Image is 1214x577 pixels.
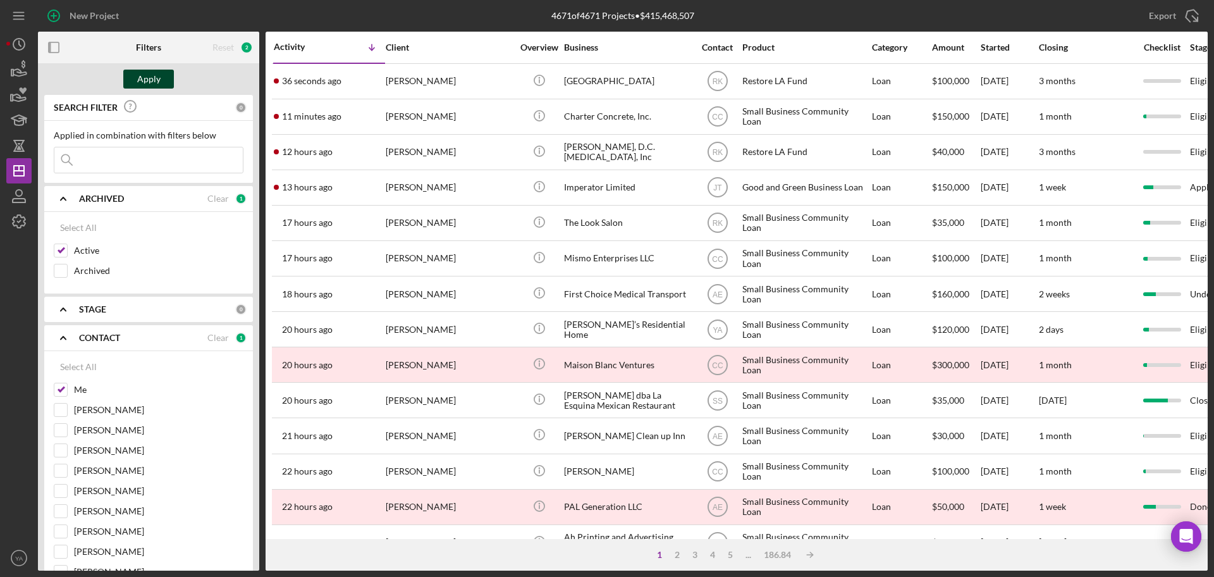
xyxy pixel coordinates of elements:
[1149,3,1176,28] div: Export
[1039,324,1064,335] time: 2 days
[981,242,1038,275] div: [DATE]
[15,555,23,562] text: YA
[282,147,333,157] time: 2025-08-28 06:13
[932,383,979,417] div: $35,000
[1039,146,1076,157] time: 3 months
[872,455,931,488] div: Loan
[386,135,512,169] div: [PERSON_NAME]
[981,313,1038,346] div: [DATE]
[1039,42,1134,53] div: Closing
[564,42,690,53] div: Business
[386,455,512,488] div: [PERSON_NAME]
[74,464,243,477] label: [PERSON_NAME]
[1039,217,1072,228] time: 1 month
[235,193,247,204] div: 1
[981,348,1038,382] div: [DATE]
[712,468,723,476] text: CC
[712,432,722,441] text: AE
[742,242,869,275] div: Small Business Community Loan
[713,325,722,334] text: YA
[713,183,722,192] text: JT
[742,65,869,98] div: Restore LA Fund
[872,42,931,53] div: Category
[872,206,931,240] div: Loan
[1039,75,1076,86] time: 3 months
[74,424,243,437] label: [PERSON_NAME]
[712,254,723,263] text: CC
[739,550,757,560] div: ...
[872,313,931,346] div: Loan
[282,431,333,441] time: 2025-08-27 21:37
[564,206,690,240] div: The Look Salon
[1039,430,1072,441] time: 1 month
[282,289,333,299] time: 2025-08-28 00:16
[1039,501,1066,512] time: 1 week
[872,100,931,133] div: Loan
[1039,111,1072,121] time: 1 month
[932,419,979,452] div: $30,000
[515,42,563,53] div: Overview
[981,65,1038,98] div: [DATE]
[1039,395,1067,406] time: [DATE]
[872,419,931,452] div: Loan
[932,490,979,524] div: $50,000
[70,3,119,28] div: New Project
[742,490,869,524] div: Small Business Community Loan
[564,526,690,559] div: Ah Printing and Advertising, Inc.
[872,383,931,417] div: Loan
[564,313,690,346] div: [PERSON_NAME]’s Residential Home
[564,277,690,311] div: First Choice Medical Transport
[564,242,690,275] div: Mismo Enterprises LLC
[981,42,1038,53] div: Started
[932,206,979,240] div: $35,000
[742,206,869,240] div: Small Business Community Loan
[932,100,979,133] div: $150,000
[74,404,243,416] label: [PERSON_NAME]
[282,253,333,263] time: 2025-08-28 00:54
[981,100,1038,133] div: [DATE]
[79,194,124,204] b: ARCHIVED
[207,333,229,343] div: Clear
[742,419,869,452] div: Small Business Community Loan
[74,505,243,518] label: [PERSON_NAME]
[981,171,1038,204] div: [DATE]
[235,304,247,315] div: 0
[712,361,723,369] text: CC
[932,526,979,559] div: $150,000
[137,70,161,89] div: Apply
[981,383,1038,417] div: [DATE]
[282,395,333,406] time: 2025-08-27 21:46
[74,383,243,396] label: Me
[282,325,333,335] time: 2025-08-27 22:33
[386,526,512,559] div: [PERSON_NAME]
[54,215,103,240] button: Select All
[872,277,931,311] div: Loan
[981,455,1038,488] div: [DATE]
[38,3,132,28] button: New Project
[742,42,869,53] div: Product
[74,244,243,257] label: Active
[386,419,512,452] div: [PERSON_NAME]
[704,550,721,560] div: 4
[981,526,1038,559] div: [DATE]
[74,444,243,457] label: [PERSON_NAME]
[282,218,333,228] time: 2025-08-28 01:05
[742,526,869,559] div: Small Business Community Loan
[932,455,979,488] div: $100,000
[74,525,243,538] label: [PERSON_NAME]
[742,171,869,204] div: Good and Green Business Loan
[872,490,931,524] div: Loan
[386,277,512,311] div: [PERSON_NAME]
[872,242,931,275] div: Loan
[932,242,979,275] div: $100,000
[1039,288,1070,299] time: 2 weeks
[282,360,333,370] time: 2025-08-27 22:12
[1135,42,1189,53] div: Checklist
[136,42,161,53] b: Filters
[386,171,512,204] div: [PERSON_NAME]
[235,102,247,113] div: 0
[712,148,723,157] text: RK
[282,111,341,121] time: 2025-08-28 17:57
[564,100,690,133] div: Charter Concrete, Inc.
[235,332,247,344] div: 1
